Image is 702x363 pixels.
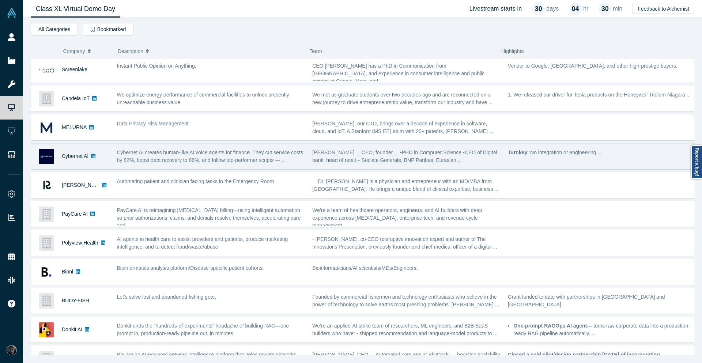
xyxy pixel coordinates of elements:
[62,211,88,217] a: PayCare AI
[613,4,622,13] p: min
[39,149,54,164] img: Сybernet AI's Logo
[312,150,497,163] span: [PERSON_NAME] __CEO, founder__ •PHD in Computer Science •CEO of Digital bank, head of retail – So...
[39,293,54,309] img: BUOY-FISH's Logo
[691,145,702,179] a: Report a bug!
[118,44,143,59] span: Description
[62,124,87,130] a: MELURNA
[62,269,73,275] a: Bionl
[508,150,527,155] strong: Turnkey
[310,48,322,54] span: Team
[508,351,696,359] p: , ...
[508,149,696,156] p: : No integration or engineering ...
[312,294,499,307] span: Founded by commercial fishermen and technology enthusiasts who believe in the power of technology...
[508,62,696,70] p: Vendor to Google, [GEOGRAPHIC_DATA], and other high-prestige buyers.
[39,120,54,135] img: MELURNA's Logo
[39,62,54,77] img: Screenlake's Logo
[62,95,90,101] a: Candela IoT
[469,5,522,12] h4: Livestream starts in
[7,345,17,355] img: Rami C.'s Account
[117,121,189,126] span: Data Privacy Risk Management
[599,3,611,15] div: 30
[63,44,85,59] span: Company
[312,121,493,134] span: [PERSON_NAME], our CTO, brings over a decade of experience in software, cloud, and IoT. A Stanfor...
[532,3,545,15] div: 30
[83,23,133,36] button: Bookmarked
[312,265,418,271] span: Bioinformaticians/AI scientists/MDs/Engineers.
[39,235,54,251] img: Polyview Health's Logo
[118,44,302,59] button: Description
[312,323,498,336] span: We’re an applied-AI strike team of researchers, ML engineers, and B2B SaaS builders who have: - s...
[39,178,54,193] img: Renna's Logo
[312,207,482,228] span: We’re a team of healthcare operators, engineers, and AI builders with deep experience across [MED...
[117,207,301,228] span: PayCare AI is reimagining [MEDICAL_DATA] billing—using intelligent automation so prior authorizat...
[117,92,289,105] span: We optimize energy performance of commercial facilities to unlock presently unreachable business ...
[501,48,524,54] span: Highlights
[312,63,484,84] span: CEO [PERSON_NAME] has a PhD in Communication from [GEOGRAPHIC_DATA], and experience in consumer i...
[546,4,559,13] p: days
[117,236,288,250] span: AI agents in health care to assist providers and patients, produce marketing intelligence, and to...
[508,352,660,358] strong: Closed a paid pilot/design partnership [DATE] of incorporating
[62,326,82,332] a: Donkit AI
[508,293,696,309] p: Grant funded to date with partnerships in [GEOGRAPHIC_DATA] and [GEOGRAPHIC_DATA].
[62,67,87,72] a: Screenlake
[31,0,120,18] a: Class XL Virtual Demo Day
[63,44,110,59] button: Company
[569,3,582,15] div: 04
[312,178,499,192] span: __Dr. [PERSON_NAME] is a physician and entrepreneur with an MD/MBA from [GEOGRAPHIC_DATA]. He bri...
[117,150,303,163] span: Cybernet AI creates human-like AI voice agents for finance. They cut service costs by 82%, boost ...
[117,178,274,184] span: Automating patient and clinician facing tasks in the Emergency Room
[62,240,98,246] a: Polyview Health
[633,4,694,14] button: Feedback to Alchemist
[39,207,54,222] img: PayCare AI 's Logo
[513,322,695,337] li: — turns raw corporate data into a production-ready RAG pipeline automatically. ...
[31,23,78,36] button: All Categories
[39,264,54,280] img: Bionl's Logo
[62,182,104,188] a: [PERSON_NAME]
[312,236,497,250] span: - [PERSON_NAME], co-CEO (disruptive innovation expert and author of The Innovator's Prescription,...
[312,92,492,105] span: We met as graduate students over two-decades ago and are reconnected on a new journey to drive en...
[583,4,588,13] p: hr
[513,91,695,99] li: We released our driver for Tesla products on the Honeywell Tridium Niagara ...
[62,153,88,159] a: Сybernet AI
[62,298,89,303] a: BUOY-FISH
[513,323,587,329] strong: One-prompt RAGOps AI agent
[39,91,54,106] img: Candela IoT's Logo
[7,8,17,18] img: Alchemist Vault Logo
[117,294,216,300] span: Let's solve lost and abandoned fishing gear.
[117,63,196,69] span: Instant Public Opinion on Anything.
[39,322,54,337] img: Donkit AI's Logo
[117,323,289,336] span: Donkit ends the “hundreds-of-experiments” headache of building RAG—one prompt in, production-read...
[117,265,264,271] span: Bioinformatics analysis platform/Disease-specific patient cohorts.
